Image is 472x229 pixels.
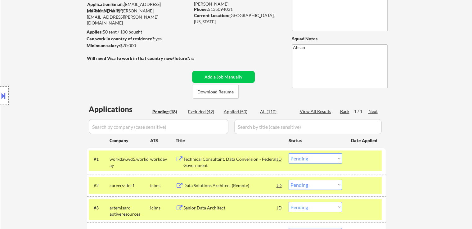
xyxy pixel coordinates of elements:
[110,137,150,144] div: Company
[150,205,176,211] div: icims
[87,56,190,61] strong: Will need Visa to work in that country now/future?:
[183,156,277,168] div: Technical Consultant, Data Conversion - Federal Government
[276,202,283,213] div: JD
[176,137,283,144] div: Title
[89,119,228,134] input: Search by company (case sensitive)
[87,36,155,41] strong: Can work in country of residence?:
[193,85,239,99] button: Download Resume
[300,108,333,115] div: View All Results
[150,156,176,162] div: workday
[368,108,378,115] div: Next
[150,137,176,144] div: ATS
[194,6,282,12] div: 5135094031
[276,153,283,164] div: JD
[87,2,124,7] strong: Application Email:
[192,71,255,83] button: Add a Job Manually
[110,205,150,217] div: artemisarc-aptiveresources
[183,205,277,211] div: Senior Data Architect
[189,55,207,61] div: no
[351,137,378,144] div: Date Applied
[87,1,190,13] div: [EMAIL_ADDRESS][DOMAIN_NAME]
[87,29,190,35] div: 50 sent / 100 bought
[194,7,208,12] strong: Phone:
[292,36,388,42] div: Squad Notes
[87,36,188,42] div: yes
[94,182,105,189] div: #2
[340,108,350,115] div: Back
[94,205,105,211] div: #3
[194,12,282,25] div: [GEOGRAPHIC_DATA], [US_STATE]
[194,13,229,18] strong: Current Location:
[110,182,150,189] div: careers-tier1
[224,109,255,115] div: Applied (50)
[110,156,150,168] div: workday.wd5.workday
[87,29,103,34] strong: Applies:
[188,109,219,115] div: Excluded (42)
[89,106,150,113] div: Applications
[260,109,291,115] div: All (110)
[150,182,176,189] div: icims
[289,135,342,146] div: Status
[87,43,190,49] div: $70,000
[152,109,183,115] div: Pending (18)
[183,182,277,189] div: Data Solutions Architect (Remote)
[87,8,119,13] strong: Mailslurp Email:
[234,119,382,134] input: Search by title (case sensitive)
[94,156,105,162] div: #1
[87,8,190,26] div: [PERSON_NAME][EMAIL_ADDRESS][PERSON_NAME][DOMAIN_NAME]
[276,180,283,191] div: JD
[354,108,368,115] div: 1 / 1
